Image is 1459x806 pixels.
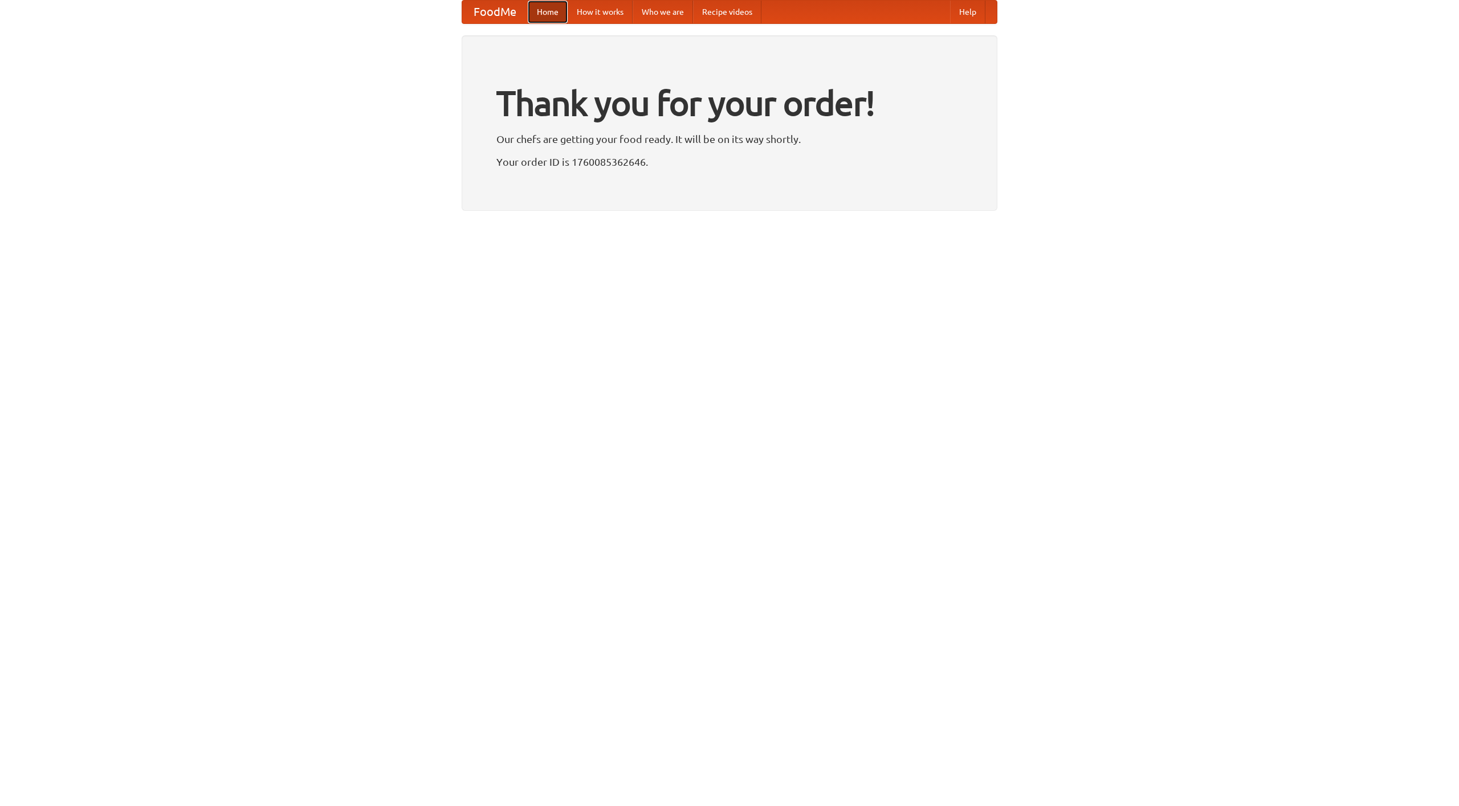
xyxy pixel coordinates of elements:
[496,153,963,170] p: Your order ID is 1760085362646.
[950,1,985,23] a: Help
[693,1,761,23] a: Recipe videos
[496,130,963,148] p: Our chefs are getting your food ready. It will be on its way shortly.
[528,1,568,23] a: Home
[633,1,693,23] a: Who we are
[496,76,963,130] h1: Thank you for your order!
[462,1,528,23] a: FoodMe
[568,1,633,23] a: How it works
